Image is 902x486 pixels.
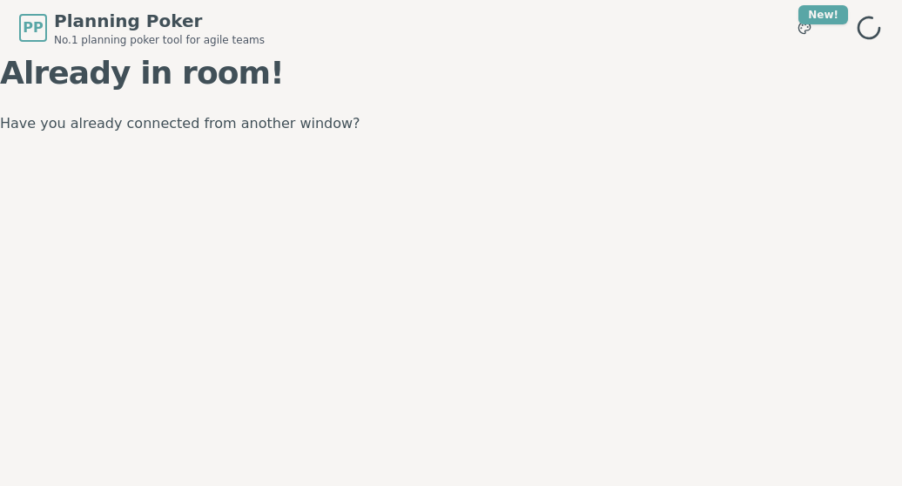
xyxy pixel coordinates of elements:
div: New! [798,5,848,24]
a: PPPlanning PokerNo.1 planning poker tool for agile teams [19,9,265,47]
span: Planning Poker [54,9,265,33]
span: No.1 planning poker tool for agile teams [54,33,265,47]
span: PP [23,17,43,38]
button: New! [789,12,820,44]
